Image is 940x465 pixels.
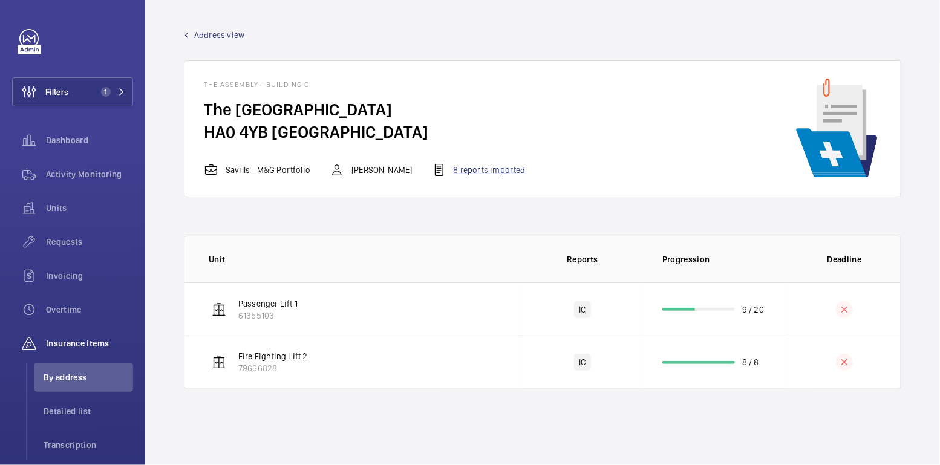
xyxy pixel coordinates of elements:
span: Insurance items [46,337,133,350]
p: 9 / 20 [742,304,764,316]
p: 61355103 [238,310,298,322]
span: Transcription [44,439,133,451]
div: 8 reports imported [432,163,526,177]
p: Reports [530,253,635,265]
span: Filters [45,86,68,98]
span: Dashboard [46,134,133,146]
h4: The Assembly - Building C [204,80,545,99]
p: Passenger Lift 1 [238,298,298,310]
p: Progression [662,253,788,265]
div: IC [574,354,590,371]
h4: The [GEOGRAPHIC_DATA] HA0 4YB [GEOGRAPHIC_DATA] [204,99,545,143]
img: elevator.svg [212,302,226,317]
span: Address view [194,29,244,41]
span: 1 [101,87,111,97]
button: Filters1 [12,77,133,106]
span: Overtime [46,304,133,316]
div: Savills - M&G Portfolio [204,163,310,177]
span: By address [44,371,133,383]
p: Fire Fighting Lift 2 [238,350,308,362]
div: [PERSON_NAME] [330,163,412,177]
div: IC [574,301,590,318]
p: Deadline [797,253,892,265]
span: Detailed list [44,405,133,417]
span: Units [46,202,133,214]
span: Requests [46,236,133,248]
p: 79666828 [238,362,308,374]
img: elevator.svg [212,355,226,369]
p: Unit [209,253,522,265]
span: Invoicing [46,270,133,282]
p: 8 / 8 [742,356,759,368]
span: Activity Monitoring [46,168,133,180]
